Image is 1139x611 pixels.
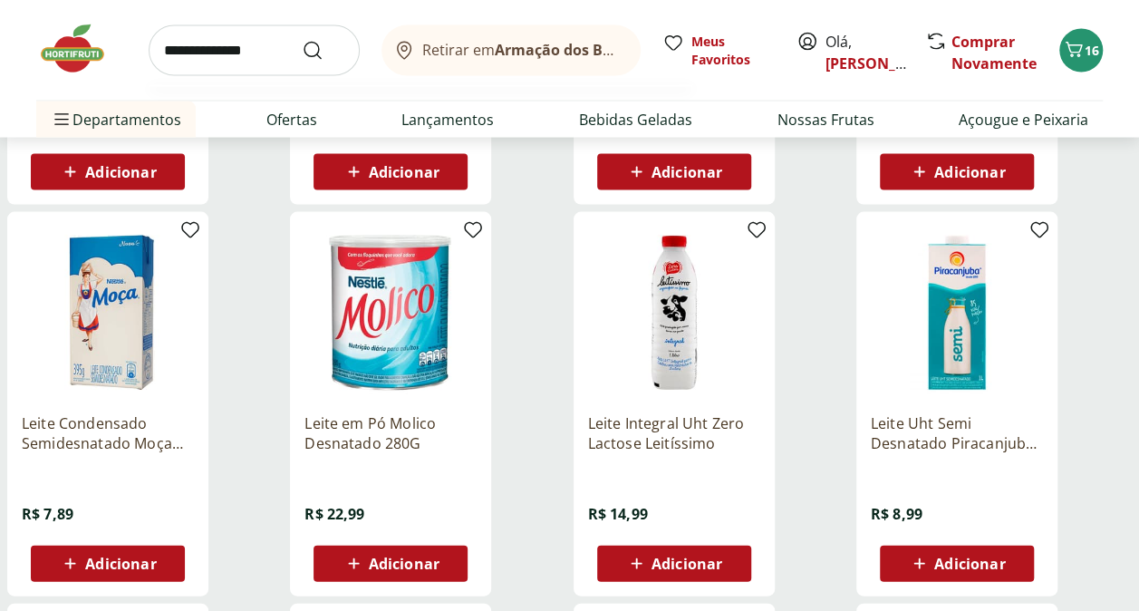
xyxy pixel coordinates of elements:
a: [PERSON_NAME] [825,53,943,73]
a: Leite Integral Uht Zero Lactose Leitíssimo [588,413,760,453]
a: Nossas Frutas [777,109,874,131]
img: Leite em Pó Molico Desnatado 280G [304,227,477,399]
span: Meus Favoritos [691,33,775,69]
button: Menu [51,98,72,141]
a: Leite em Pó Molico Desnatado 280G [304,413,477,453]
span: Adicionar [934,165,1005,179]
button: Submit Search [302,40,345,62]
a: Açougue e Peixaria [959,109,1088,131]
span: Departamentos [51,98,181,141]
button: Adicionar [597,546,751,582]
input: search [149,25,360,76]
a: Comprar Novamente [951,32,1037,73]
span: Adicionar [85,165,156,179]
a: Bebidas Geladas [579,109,692,131]
span: Adicionar [652,557,722,571]
span: R$ 8,99 [871,504,922,524]
button: Adicionar [31,546,185,582]
a: Lançamentos [401,109,494,131]
img: Hortifruti [36,22,127,76]
a: Meus Favoritos [662,33,775,69]
button: Retirar emArmação dos Búzios/RJ [381,25,641,76]
button: Adicionar [880,546,1034,582]
img: Leite Uht Semi Desnatado Piracanjuba 1L [871,227,1043,399]
button: Adicionar [314,154,468,190]
button: Adicionar [597,154,751,190]
button: Carrinho [1059,29,1103,73]
span: Adicionar [369,165,439,179]
button: Adicionar [880,154,1034,190]
span: R$ 14,99 [588,504,648,524]
span: R$ 22,99 [304,504,364,524]
a: Ofertas [266,109,317,131]
span: 16 [1085,42,1099,59]
span: Retirar em [422,42,623,58]
button: Adicionar [314,546,468,582]
a: Leite Uht Semi Desnatado Piracanjuba 1L [871,413,1043,453]
span: Adicionar [85,557,156,571]
img: Leite Integral Uht Zero Lactose Leitíssimo [588,227,760,399]
span: R$ 7,89 [22,504,73,524]
a: Leite Condensado Semidesnatado Moça Caixa Nestlé 395g [22,413,194,453]
img: Leite Condensado Semidesnatado Moça Caixa Nestlé 395g [22,227,194,399]
b: Armação dos Búzios/RJ [495,40,661,60]
span: Adicionar [369,557,439,571]
span: Adicionar [652,165,722,179]
span: Adicionar [934,557,1005,571]
button: Adicionar [31,154,185,190]
span: Olá, [825,31,906,74]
